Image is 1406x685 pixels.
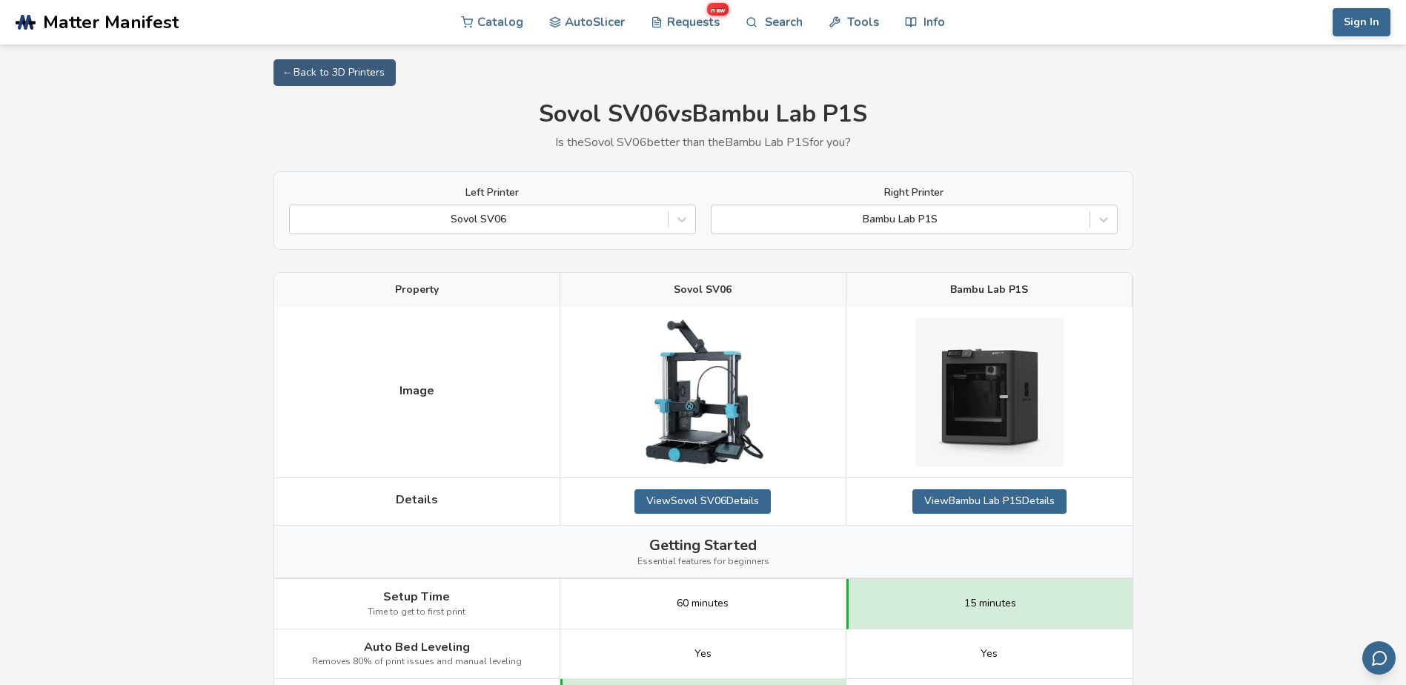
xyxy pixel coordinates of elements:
span: Yes [981,648,998,660]
span: Removes 80% of print issues and manual leveling [312,657,522,667]
h1: Sovol SV06 vs Bambu Lab P1S [273,101,1133,128]
span: Matter Manifest [43,12,179,33]
span: Bambu Lab P1S [950,284,1028,296]
span: Setup Time [383,590,450,603]
span: Image [399,384,434,397]
input: Sovol SV06 [297,214,300,225]
input: Bambu Lab P1S [719,214,722,225]
button: Send feedback via email [1362,641,1396,675]
span: Getting Started [649,537,757,554]
a: ← Back to 3D Printers [273,59,396,86]
span: 60 minutes [677,598,729,609]
img: Sovol SV06 [629,318,777,466]
span: Details [396,493,438,506]
span: Property [395,284,439,296]
p: Is the Sovol SV06 better than the Bambu Lab P1S for you? [273,136,1133,149]
span: Auto Bed Leveling [364,641,470,654]
label: Right Printer [711,187,1118,199]
img: Bambu Lab P1S [915,318,1064,466]
span: Yes [694,648,712,660]
a: ViewBambu Lab P1SDetails [912,489,1067,513]
span: 15 minutes [964,598,1016,609]
span: Essential features for beginners [637,557,769,567]
button: Sign In [1333,8,1390,36]
span: Time to get to first print [368,607,465,618]
a: ViewSovol SV06Details [634,489,771,513]
label: Left Printer [289,187,696,199]
span: new [707,3,729,16]
span: Sovol SV06 [674,284,732,296]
